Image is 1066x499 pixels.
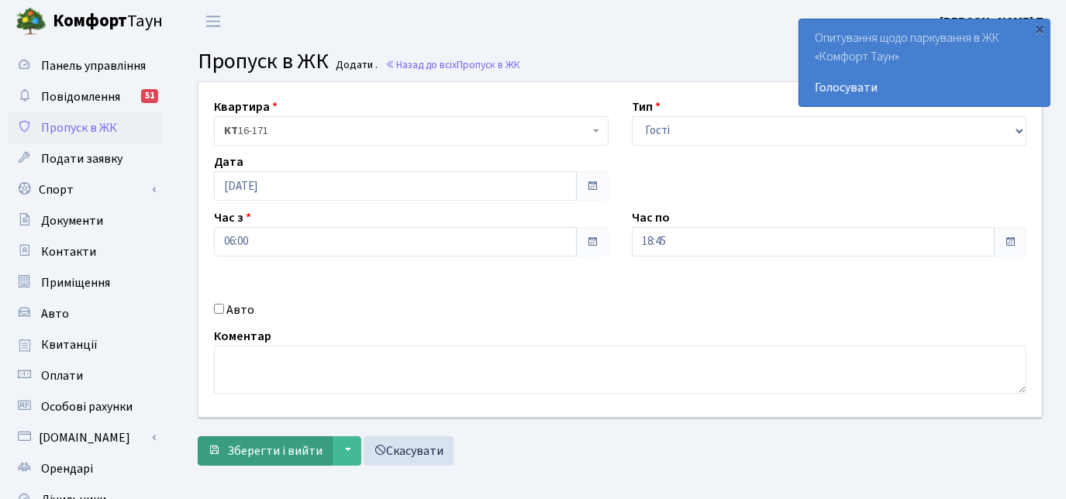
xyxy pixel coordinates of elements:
[214,153,243,171] label: Дата
[41,305,69,322] span: Авто
[214,98,278,116] label: Квартира
[53,9,163,35] span: Таун
[8,174,163,205] a: Спорт
[214,208,251,227] label: Час з
[41,367,83,384] span: Оплати
[16,6,47,37] img: logo.png
[385,57,520,72] a: Назад до всіхПропуск в ЖК
[41,398,133,415] span: Особові рахунки
[198,46,329,77] span: Пропуск в ЖК
[8,205,163,236] a: Документи
[632,98,661,116] label: Тип
[41,57,146,74] span: Панель управління
[214,327,271,346] label: Коментар
[940,13,1047,30] b: [PERSON_NAME] П.
[799,19,1050,106] div: Опитування щодо паркування в ЖК «Комфорт Таун»
[8,236,163,267] a: Контакти
[8,453,163,484] a: Орендарі
[8,391,163,422] a: Особові рахунки
[8,81,163,112] a: Повідомлення51
[8,422,163,453] a: [DOMAIN_NAME]
[41,119,117,136] span: Пропуск в ЖК
[8,112,163,143] a: Пропуск в ЖК
[41,212,103,229] span: Документи
[41,274,110,291] span: Приміщення
[41,243,96,260] span: Контакти
[457,57,520,72] span: Пропуск в ЖК
[940,12,1047,31] a: [PERSON_NAME] П.
[226,301,254,319] label: Авто
[8,267,163,298] a: Приміщення
[1033,21,1048,36] div: ×
[224,123,589,139] span: <b>КТ</b>&nbsp;&nbsp;&nbsp;&nbsp;16-171
[632,208,670,227] label: Час по
[41,150,122,167] span: Подати заявку
[333,59,378,72] small: Додати .
[53,9,127,33] b: Комфорт
[8,50,163,81] a: Панель управління
[41,460,93,477] span: Орендарі
[8,329,163,360] a: Квитанції
[227,442,323,459] span: Зберегти і вийти
[194,9,233,34] button: Переключити навігацію
[141,89,158,103] div: 51
[198,436,333,466] button: Зберегти і вийти
[224,123,238,139] b: КТ
[8,360,163,391] a: Оплати
[8,143,163,174] a: Подати заявку
[214,116,609,146] span: <b>КТ</b>&nbsp;&nbsp;&nbsp;&nbsp;16-171
[364,436,454,466] a: Скасувати
[41,88,120,105] span: Повідомлення
[41,336,98,353] span: Квитанції
[8,298,163,329] a: Авто
[815,78,1034,97] a: Голосувати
